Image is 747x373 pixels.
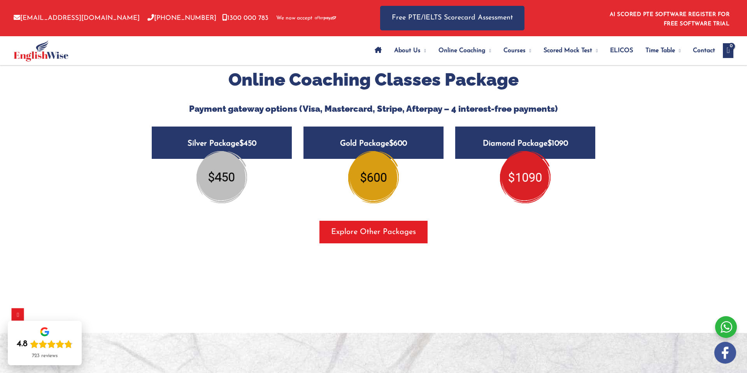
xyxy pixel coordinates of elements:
span: Contact [693,37,715,64]
aside: Header Widget 1 [605,5,733,31]
h5: Payment gateway options (Visa, Mastercard, Stripe, Afterpay – 4 interest-free payments) [146,104,601,114]
h5: Gold Package [303,127,444,159]
img: gold.png [348,151,399,203]
div: Rating: 4.8 out of 5 [17,339,73,350]
img: Afterpay-Logo [315,16,336,20]
span: $450 [239,140,256,148]
span: Menu Toggle [486,37,491,64]
div: 723 reviews [32,353,58,359]
h5: Diamond Package [455,127,595,159]
span: About Us [394,37,421,64]
span: Menu Toggle [526,37,531,64]
span: Courses [503,37,526,64]
span: We now accept [276,14,312,22]
span: Online Coaching [438,37,486,64]
span: $600 [389,140,407,148]
a: Diamond Package$1090 [455,127,595,185]
span: Scored Mock Test [544,37,592,64]
a: CoursesMenu Toggle [497,37,537,64]
span: Time Table [645,37,675,64]
a: AI SCORED PTE SOFTWARE REGISTER FOR FREE SOFTWARE TRIAL [610,12,730,27]
div: 4.8 [17,339,28,350]
span: $1090 [547,140,568,148]
img: diamond-pte-package.png [500,151,551,203]
a: Gold Package$600 [303,127,444,185]
a: Silver Package$450 [152,127,292,185]
img: white-facebook.png [714,342,736,364]
span: ELICOS [610,37,633,64]
button: Explore Other Packages [319,221,428,243]
a: Scored Mock TestMenu Toggle [537,37,604,64]
span: Menu Toggle [421,37,426,64]
a: [PHONE_NUMBER] [147,15,216,21]
span: Menu Toggle [592,37,598,64]
span: Explore Other Packages [331,227,416,238]
a: Time TableMenu Toggle [639,37,687,64]
nav: Site Navigation: Main Menu [368,37,715,64]
a: View Shopping Cart, empty [723,43,733,58]
h5: Silver Package [152,127,292,159]
span: Menu Toggle [675,37,680,64]
a: ELICOS [604,37,639,64]
a: 1300 000 783 [222,15,268,21]
img: silver-package2.png [196,151,247,203]
img: cropped-ew-logo [14,40,68,62]
a: Contact [687,37,715,64]
a: [EMAIL_ADDRESS][DOMAIN_NAME] [14,15,140,21]
h2: Online Coaching Classes Package [146,69,601,91]
a: Free PTE/IELTS Scorecard Assessment [380,6,524,30]
a: Online CoachingMenu Toggle [432,37,497,64]
a: About UsMenu Toggle [388,37,432,64]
